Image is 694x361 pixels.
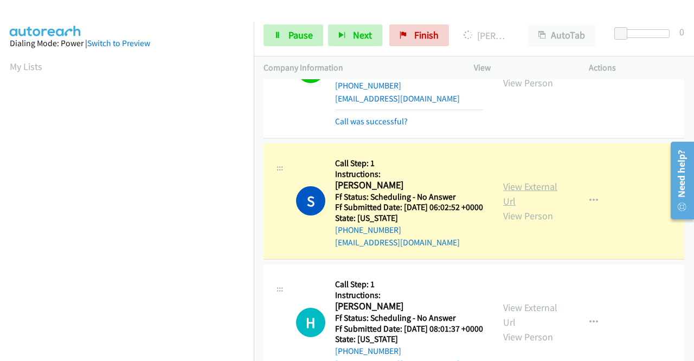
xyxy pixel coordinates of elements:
iframe: Resource Center [663,137,694,224]
div: Delay between calls (in seconds) [620,29,670,38]
a: [PHONE_NUMBER] [335,80,401,91]
a: [EMAIL_ADDRESS][DOMAIN_NAME] [335,237,460,248]
a: My Lists [10,60,42,73]
a: Finish [389,24,449,46]
a: View Person [503,331,553,343]
a: View External Url [503,180,557,207]
a: [EMAIL_ADDRESS][DOMAIN_NAME] [335,93,460,104]
span: Next [353,29,372,41]
h5: Ff Status: Scheduling - No Answer [335,192,483,202]
h5: Instructions: [335,169,483,180]
h5: Call Step: 1 [335,279,483,290]
span: Pause [288,29,313,41]
h2: [PERSON_NAME] [335,300,480,313]
p: Company Information [264,61,454,74]
h5: Instructions: [335,290,483,301]
h5: Call Step: 1 [335,158,483,169]
div: The call is yet to be attempted [296,308,325,337]
div: 0 [679,24,684,39]
a: Call was successful? [335,116,408,126]
p: [PERSON_NAME] [464,28,509,43]
span: Finish [414,29,439,41]
a: View Person [503,210,553,222]
a: Pause [264,24,323,46]
p: View [474,61,569,74]
h5: State: [US_STATE] [335,334,483,345]
h2: [PERSON_NAME] [335,179,480,192]
button: Next [328,24,382,46]
p: Actions [589,61,684,74]
h5: Ff Submitted Date: [DATE] 06:02:52 +0000 [335,202,483,213]
h1: H [296,308,325,337]
a: Switch to Preview [87,38,150,48]
a: [PHONE_NUMBER] [335,225,401,235]
button: AutoTab [528,24,595,46]
h5: State: [US_STATE] [335,213,483,224]
a: View Person [503,77,553,89]
a: [PHONE_NUMBER] [335,346,401,356]
h5: Ff Submitted Date: [DATE] 08:01:37 +0000 [335,324,483,334]
h1: S [296,186,325,216]
div: Dialing Mode: Power | [10,37,244,50]
a: View External Url [503,301,557,328]
h5: Ff Status: Scheduling - No Answer [335,313,483,324]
